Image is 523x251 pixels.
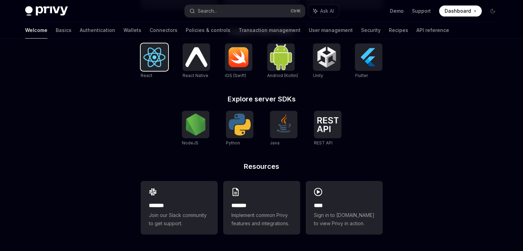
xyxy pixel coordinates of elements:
div: Search... [198,7,217,15]
span: Ctrl K [291,8,301,14]
span: Android (Kotlin) [267,73,298,78]
a: PythonPython [226,111,253,146]
a: Android (Kotlin)Android (Kotlin) [267,43,298,79]
a: Transaction management [239,22,301,39]
span: Java [270,140,280,145]
span: React [141,73,152,78]
img: Flutter [358,46,380,68]
a: **** **Join our Slack community to get support. [141,181,218,234]
span: Ask AI [320,8,334,14]
a: **** **Implement common Privy features and integrations. [223,181,300,234]
a: Welcome [25,22,47,39]
a: API reference [416,22,449,39]
button: Toggle dark mode [487,6,498,17]
img: NodeJS [185,113,207,135]
a: Authentication [80,22,115,39]
a: Dashboard [439,6,482,17]
h2: Explore server SDKs [141,96,383,102]
span: Dashboard [445,8,471,14]
img: dark logo [25,6,68,16]
img: Unity [316,46,338,68]
span: React Native [183,73,208,78]
a: Demo [390,8,404,14]
a: FlutterFlutter [355,43,382,79]
a: Connectors [150,22,177,39]
a: REST APIREST API [314,111,341,146]
a: React NativeReact Native [183,43,210,79]
img: React [143,47,165,67]
span: iOS (Swift) [225,73,246,78]
a: ReactReact [141,43,168,79]
span: Flutter [355,73,368,78]
span: REST API [314,140,333,145]
a: User management [309,22,353,39]
span: Python [226,140,240,145]
a: Policies & controls [186,22,230,39]
a: iOS (Swift)iOS (Swift) [225,43,252,79]
a: Support [412,8,431,14]
button: Search...CtrlK [185,5,305,17]
a: Security [361,22,381,39]
a: UnityUnity [313,43,340,79]
img: REST API [317,117,339,132]
a: Basics [56,22,72,39]
img: Python [229,113,251,135]
a: ****Sign in to [DOMAIN_NAME] to view Privy in action. [306,181,383,234]
span: Join our Slack community to get support. [149,211,209,228]
img: iOS (Swift) [228,47,250,67]
span: NodeJS [182,140,198,145]
a: Recipes [389,22,408,39]
h2: Resources [141,163,383,170]
img: Java [273,113,295,135]
img: Android (Kotlin) [270,44,292,70]
a: JavaJava [270,111,297,146]
button: Ask AI [308,5,339,17]
span: Sign in to [DOMAIN_NAME] to view Privy in action. [314,211,374,228]
span: Unity [313,73,323,78]
img: React Native [185,47,207,67]
span: Implement common Privy features and integrations. [231,211,292,228]
a: NodeJSNodeJS [182,111,209,146]
a: Wallets [123,22,141,39]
